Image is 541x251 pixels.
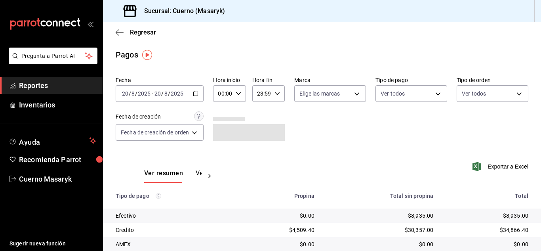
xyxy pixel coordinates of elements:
[116,193,233,199] div: Tipo de pago
[131,90,135,97] input: --
[19,154,96,165] span: Recomienda Parrot
[152,90,153,97] span: -
[10,240,96,248] span: Sugerir nueva función
[144,169,183,183] button: Ver resumen
[246,240,314,248] div: $0.00
[87,21,93,27] button: open_drawer_menu
[246,226,314,234] div: $4,509.40
[170,90,184,97] input: ----
[375,77,447,83] label: Tipo de pago
[161,90,164,97] span: /
[137,90,151,97] input: ----
[213,77,246,83] label: Hora inicio
[474,162,528,171] button: Exportar a Excel
[246,212,314,220] div: $0.00
[446,226,528,234] div: $34,866.40
[327,193,433,199] div: Total sin propina
[164,90,168,97] input: --
[9,48,97,64] button: Pregunta a Parrot AI
[19,174,96,184] span: Cuerno Masaryk
[116,226,233,234] div: Credito
[446,212,528,220] div: $8,935.00
[116,240,233,248] div: AMEX
[129,90,131,97] span: /
[299,90,340,98] span: Elige las marcas
[196,169,225,183] button: Ver pagos
[135,90,137,97] span: /
[116,212,233,220] div: Efectivo
[116,113,161,121] div: Fecha de creación
[168,90,170,97] span: /
[116,29,156,36] button: Regresar
[116,49,138,61] div: Pagos
[144,169,202,183] div: navigation tabs
[116,77,204,83] label: Fecha
[252,77,285,83] label: Hora fin
[19,80,96,91] span: Reportes
[138,6,225,16] h3: Sucursal: Cuerno (Masaryk)
[246,193,314,199] div: Propina
[327,226,433,234] div: $30,357.00
[294,77,366,83] label: Marca
[19,136,86,146] span: Ayuda
[381,90,405,98] span: Ver todos
[21,52,85,60] span: Pregunta a Parrot AI
[6,57,97,66] a: Pregunta a Parrot AI
[154,90,161,97] input: --
[142,50,152,60] img: Tooltip marker
[122,90,129,97] input: --
[446,240,528,248] div: $0.00
[19,100,96,110] span: Inventarios
[327,240,433,248] div: $0.00
[327,212,433,220] div: $8,935.00
[462,90,486,98] span: Ver todos
[130,29,156,36] span: Regresar
[446,193,528,199] div: Total
[156,193,161,199] svg: Los pagos realizados con Pay y otras terminales son montos brutos.
[457,77,528,83] label: Tipo de orden
[121,128,189,136] span: Fecha de creación de orden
